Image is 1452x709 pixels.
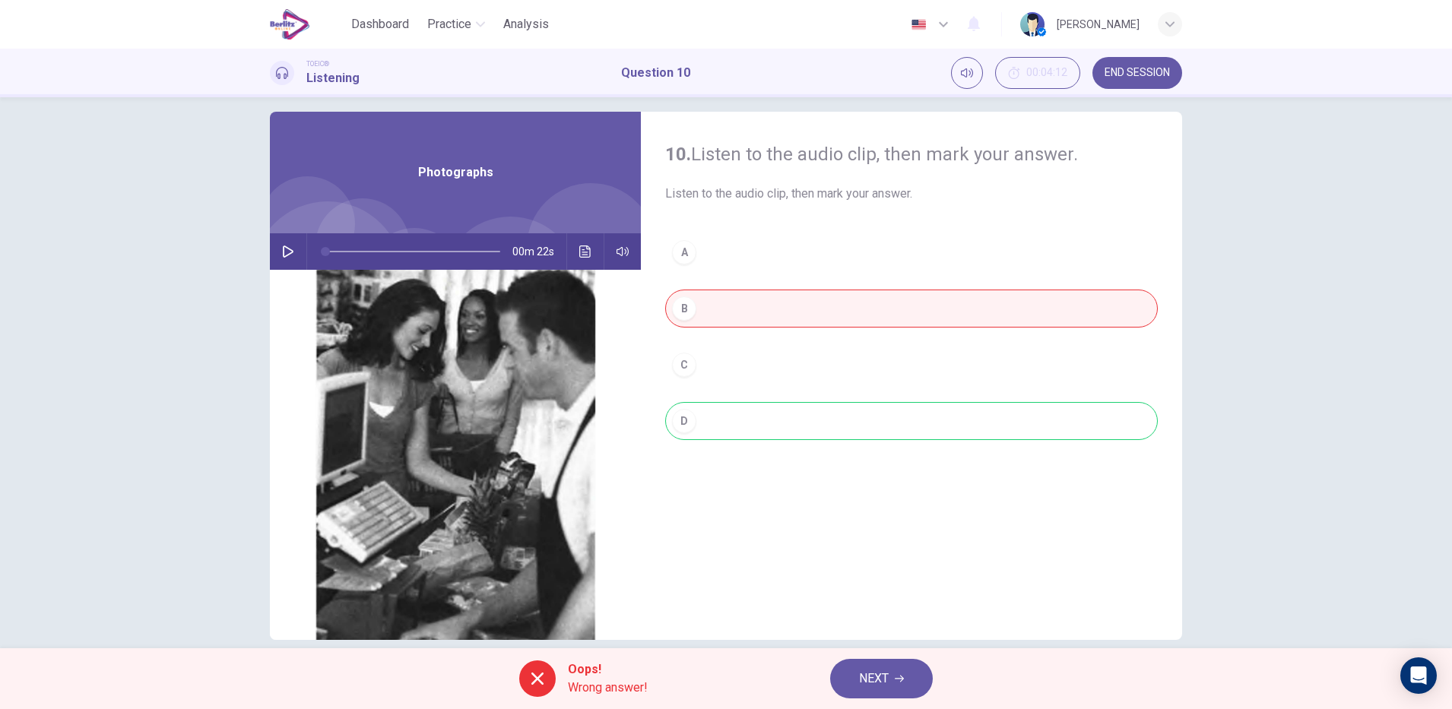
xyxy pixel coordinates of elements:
h4: Listen to the audio clip, then mark your answer. [665,142,1158,166]
span: TOEIC® [306,59,329,69]
button: 00:04:12 [995,57,1080,89]
span: Listen to the audio clip, then mark your answer. [665,185,1158,203]
img: en [909,19,928,30]
img: Photographs [270,270,641,640]
span: END SESSION [1105,67,1170,79]
span: Wrong answer! [568,679,648,697]
strong: 10. [665,144,691,165]
button: NEXT [830,659,933,698]
div: Mute [951,57,983,89]
span: 00m 22s [512,233,566,270]
button: Dashboard [345,11,415,38]
a: EduSynch logo [270,9,345,40]
div: Open Intercom Messenger [1400,657,1437,694]
div: Hide [995,57,1080,89]
button: Click to see the audio transcription [573,233,598,270]
button: Analysis [497,11,555,38]
span: 00:04:12 [1026,67,1067,79]
span: Dashboard [351,15,409,33]
span: Practice [427,15,471,33]
img: Profile picture [1020,12,1045,36]
h1: Listening [306,69,360,87]
button: Practice [421,11,491,38]
span: Oops! [568,660,648,679]
span: Photographs [418,163,493,182]
button: END SESSION [1092,57,1182,89]
span: NEXT [859,668,889,689]
div: [PERSON_NAME] [1057,15,1140,33]
h1: Question 10 [621,64,690,82]
img: EduSynch logo [270,9,310,40]
span: Analysis [503,15,549,33]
